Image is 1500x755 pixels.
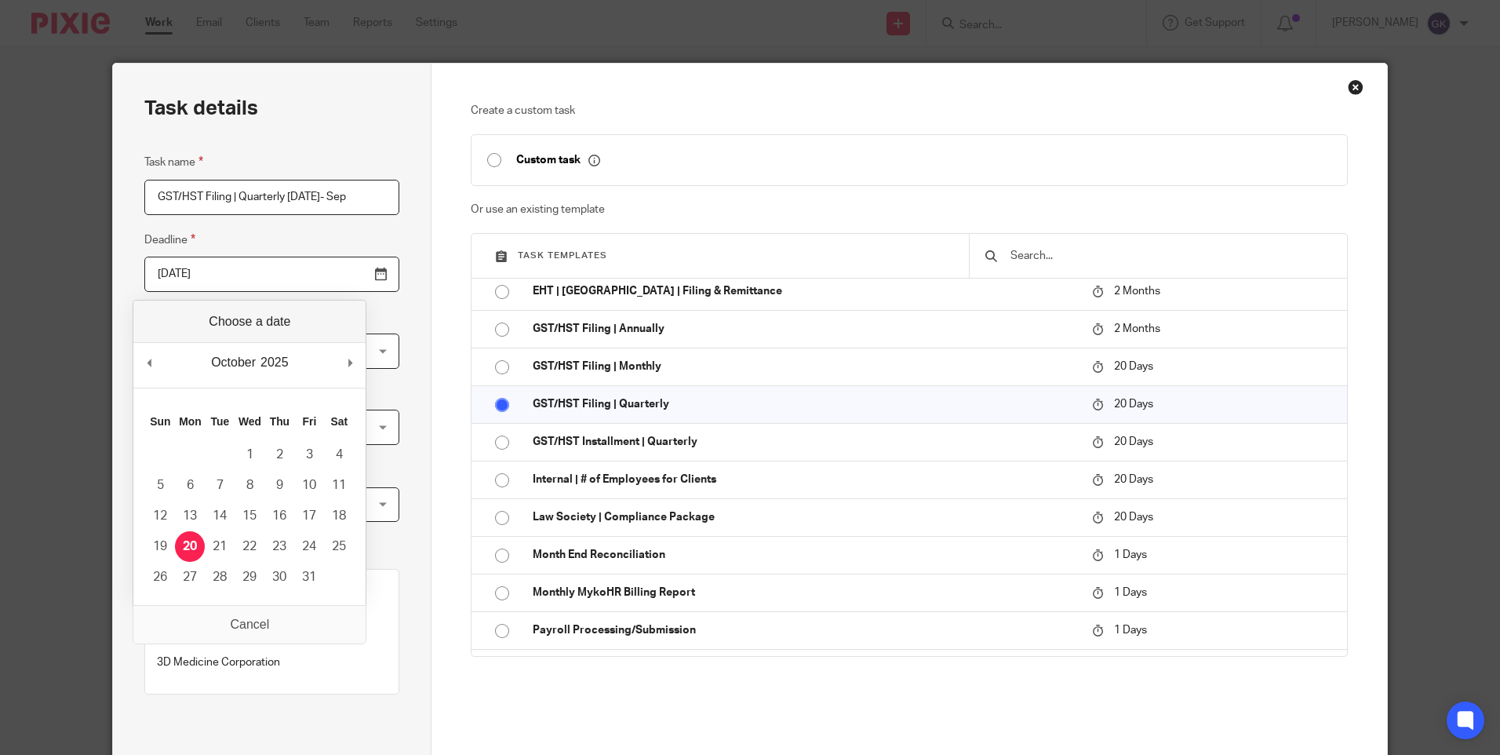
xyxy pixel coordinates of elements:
[157,602,387,618] p: GST/HST Filing | Quarterly
[175,470,205,501] button: 6
[294,562,324,593] button: 31
[1114,474,1153,485] span: 20 Days
[533,509,1076,525] p: Law Society | Compliance Package
[1114,323,1160,334] span: 2 Months
[175,501,205,531] button: 13
[1009,247,1331,264] input: Search...
[205,470,235,501] button: 7
[1114,286,1160,297] span: 2 Months
[1114,399,1153,410] span: 20 Days
[235,531,264,562] button: 22
[1114,361,1153,372] span: 20 Days
[533,359,1076,374] p: GST/HST Filing | Monthly
[211,415,230,428] abbr: Tuesday
[144,180,399,215] input: Task name
[533,585,1076,600] p: Monthly MykoHR Billing Report
[205,531,235,562] button: 21
[144,153,203,171] label: Task name
[471,103,1347,119] p: Create a custom task
[205,562,235,593] button: 28
[175,562,205,593] button: 27
[264,470,294,501] button: 9
[294,470,324,501] button: 10
[157,655,387,670] p: 3D Medicine Corporation
[235,562,264,593] button: 29
[471,202,1347,217] p: Or use an existing template
[264,531,294,562] button: 23
[1114,549,1147,560] span: 1 Days
[264,562,294,593] button: 30
[533,547,1076,563] p: Month End Reconciliation
[533,283,1076,299] p: EHT | [GEOGRAPHIC_DATA] | Filing & Remittance
[144,231,195,249] label: Deadline
[258,351,291,374] div: 2025
[144,95,258,122] h2: Task details
[145,531,175,562] button: 19
[324,501,354,531] button: 18
[264,501,294,531] button: 16
[179,415,201,428] abbr: Monday
[205,501,235,531] button: 14
[1114,512,1153,523] span: 20 Days
[175,531,205,562] button: 20
[533,472,1076,487] p: Internal | # of Employees for Clients
[235,470,264,501] button: 8
[1114,587,1147,598] span: 1 Days
[294,440,324,470] button: 3
[235,501,264,531] button: 15
[145,470,175,501] button: 5
[324,440,354,470] button: 4
[141,351,157,374] button: Previous Month
[145,501,175,531] button: 12
[303,415,317,428] abbr: Friday
[518,251,607,260] span: Task templates
[1114,625,1147,636] span: 1 Days
[157,634,387,647] p: Client
[1348,79,1363,95] div: Close this dialog window
[150,415,170,428] abbr: Sunday
[209,351,258,374] div: October
[235,440,264,470] button: 1
[294,531,324,562] button: 24
[342,351,358,374] button: Next Month
[264,440,294,470] button: 2
[533,434,1076,450] p: GST/HST Installment | Quarterly
[324,470,354,501] button: 11
[270,415,289,428] abbr: Thursday
[294,501,324,531] button: 17
[533,622,1076,638] p: Payroll Processing/Submission
[145,562,175,593] button: 26
[324,531,354,562] button: 25
[238,415,261,428] abbr: Wednesday
[533,321,1076,337] p: GST/HST Filing | Annually
[533,396,1076,412] p: GST/HST Filing | Quarterly
[144,257,399,292] input: Use the arrow keys to pick a date
[1114,436,1153,447] span: 20 Days
[331,415,348,428] abbr: Saturday
[516,153,600,167] p: Custom task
